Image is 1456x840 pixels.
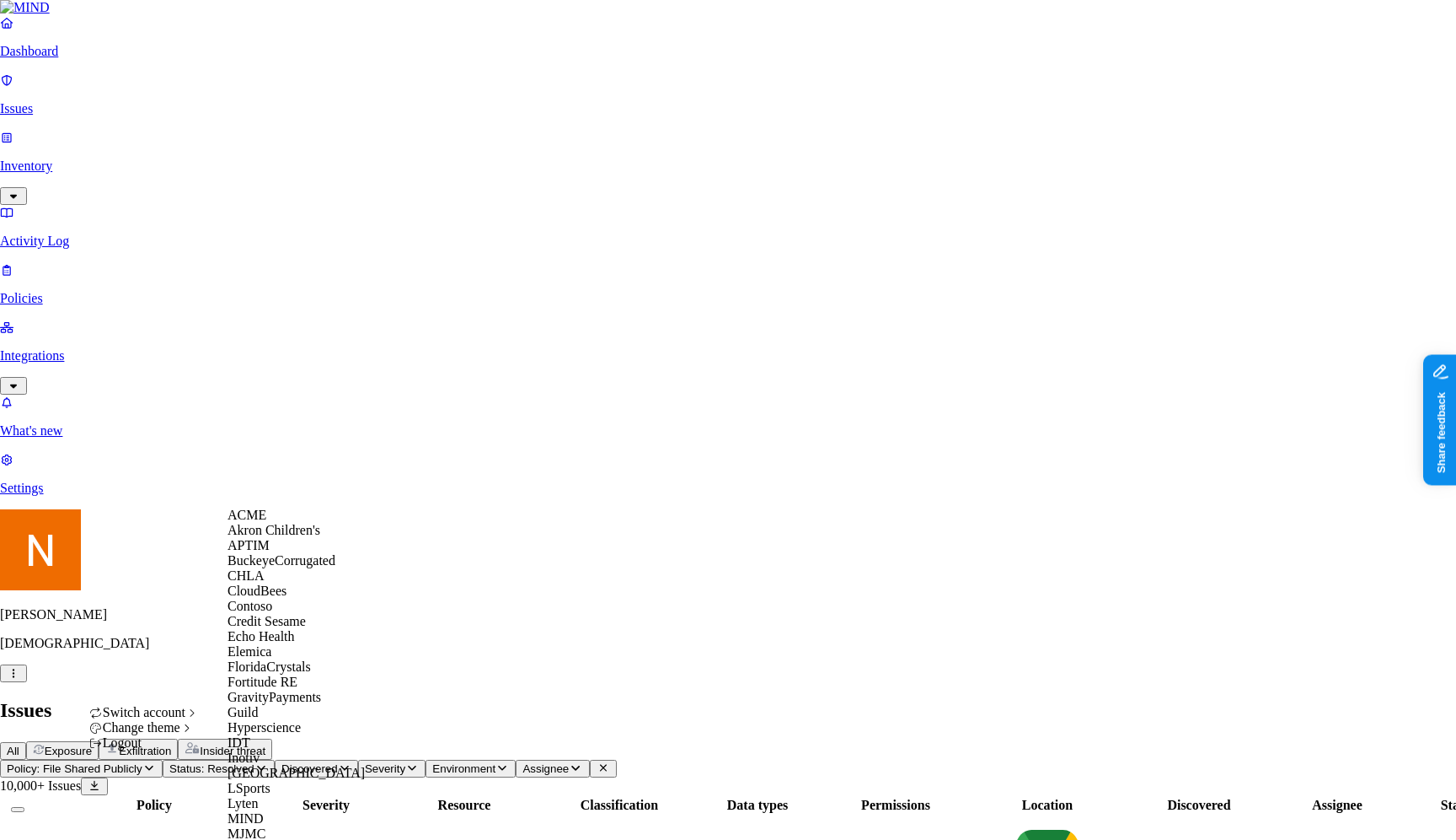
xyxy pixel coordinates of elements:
[227,508,266,522] span: ACME
[522,762,569,775] span: Assignee
[227,599,272,613] span: Contoso
[227,781,270,795] span: LSports
[7,762,142,775] span: Policy: File Shared Publicly
[227,553,335,568] span: BuckeyeCorrugated
[89,735,200,751] div: Logout
[227,675,297,689] span: Fortitude RE
[11,807,24,812] button: Select all
[103,720,180,735] span: Change theme
[828,798,963,813] div: Permissions
[45,745,92,757] span: Exposure
[227,735,250,750] span: IDT
[103,705,185,719] span: Switch account
[227,811,264,826] span: MIND
[966,798,1128,813] div: Location
[690,798,825,813] div: Data types
[36,798,272,813] div: Policy
[227,751,260,765] span: Inotiv
[1270,798,1405,813] div: Assignee
[227,705,258,719] span: Guild
[119,745,171,757] span: Exfiltration
[227,796,258,810] span: Lyten
[227,568,265,583] span: CHLA
[432,762,495,775] span: Environment
[7,745,19,757] span: All
[169,762,254,775] span: Status: Resolved
[227,629,295,643] span: Echo Health
[552,798,687,813] div: Classification
[227,523,320,537] span: Akron Children's
[227,660,311,674] span: FloridaCrystals
[227,584,286,598] span: CloudBees
[1132,798,1266,813] div: Discovered
[227,690,321,704] span: GravityPayments
[380,798,549,813] div: Resource
[227,614,306,628] span: Credit Sesame
[227,644,271,659] span: Elemica
[227,720,301,735] span: Hyperscience
[227,538,270,552] span: APTIM
[227,766,365,780] span: [GEOGRAPHIC_DATA]
[200,745,265,757] span: Insider threat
